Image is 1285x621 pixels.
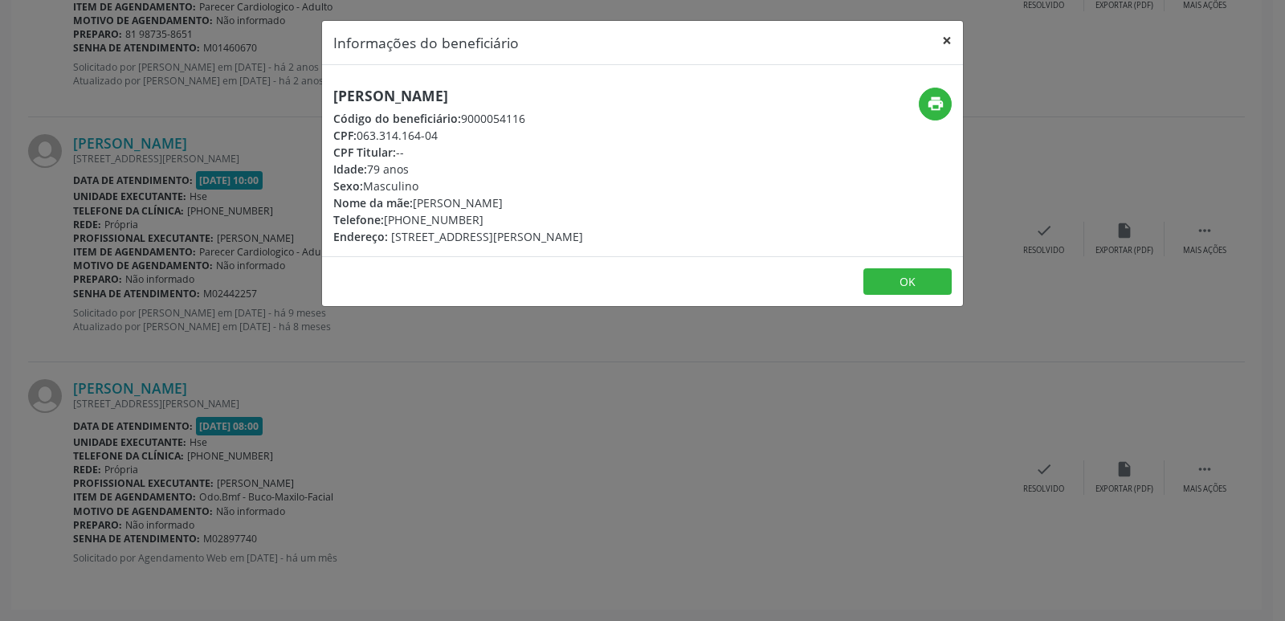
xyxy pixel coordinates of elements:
span: Sexo: [333,178,363,194]
div: 9000054116 [333,110,583,127]
button: print [919,88,952,121]
h5: [PERSON_NAME] [333,88,583,104]
span: [STREET_ADDRESS][PERSON_NAME] [391,229,583,244]
button: Close [931,21,963,60]
div: [PERSON_NAME] [333,194,583,211]
span: Idade: [333,161,367,177]
span: Nome da mãe: [333,195,413,210]
div: -- [333,144,583,161]
span: Endereço: [333,229,388,244]
div: [PHONE_NUMBER] [333,211,583,228]
i: print [927,95,944,112]
div: Masculino [333,178,583,194]
span: CPF: [333,128,357,143]
button: OK [863,268,952,296]
span: Telefone: [333,212,384,227]
span: CPF Titular: [333,145,396,160]
h5: Informações do beneficiário [333,32,519,53]
div: 79 anos [333,161,583,178]
div: 063.314.164-04 [333,127,583,144]
span: Código do beneficiário: [333,111,461,126]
